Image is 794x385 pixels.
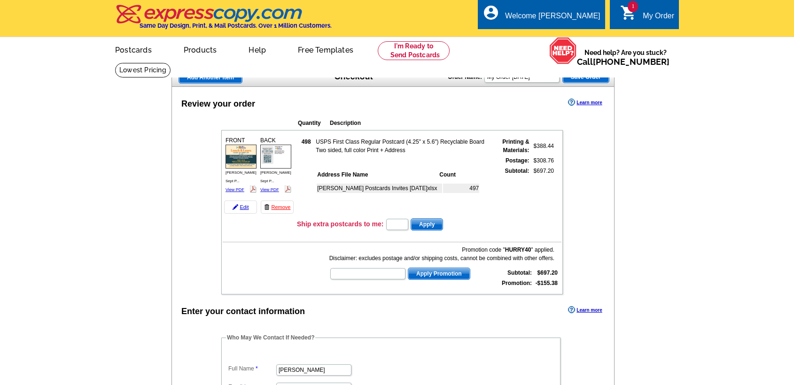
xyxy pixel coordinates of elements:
span: Add Another Item [179,72,242,83]
h3: Ship extra postcards to me: [297,220,383,228]
div: Review your order [181,98,255,110]
a: Products [169,38,232,60]
strong: Subtotal: [507,269,532,276]
img: pdf_logo.png [249,185,257,192]
td: USPS First Class Regular Postcard (4.25" x 5.6") Recyclable Board Two sided, full color Print + A... [315,137,492,155]
td: 497 [443,184,479,193]
td: $388.44 [531,137,554,155]
i: shopping_cart [620,4,637,21]
img: pencil-icon.gif [233,204,238,210]
a: 1 shopping_cart My Order [620,10,674,22]
strong: 498 [302,139,311,145]
a: View PDF [260,187,279,192]
th: Quantity [297,118,328,128]
span: Apply [411,219,443,230]
img: pdf_logo.png [284,185,291,192]
strong: $697.20 [537,269,558,276]
button: Apply [411,218,443,231]
legend: Who May We Contact If Needed? [226,333,315,342]
img: help [549,37,577,64]
button: Apply Promotion [408,268,470,280]
a: Free Templates [283,38,368,60]
strong: Promotion: [502,280,532,286]
a: Same Day Design, Print, & Mail Postcards. Over 1 Million Customers. [115,11,332,29]
img: small-thumb.jpg [260,145,291,168]
th: Description [329,118,501,128]
span: 1 [628,1,638,12]
strong: Postage: [506,157,529,164]
a: Learn more [568,99,602,106]
a: View PDF [226,187,244,192]
h4: Same Day Design, Print, & Mail Postcards. Over 1 Million Customers. [140,22,332,29]
td: [PERSON_NAME] Postcards Invites [DATE]xlsx [317,184,442,193]
div: Welcome [PERSON_NAME] [505,12,600,25]
td: $308.76 [531,156,554,165]
i: account_circle [483,4,499,21]
strong: Printing & Materials: [502,139,529,154]
th: Count [439,170,479,179]
span: Need help? Are you stuck? [577,48,674,67]
div: Enter your contact information [181,305,305,318]
span: [PERSON_NAME] Sept P... [260,170,291,183]
strong: Subtotal: [505,168,529,174]
a: Add Another Item [179,71,242,84]
img: trashcan-icon.gif [264,204,270,210]
td: $697.20 [531,166,554,215]
a: Help [234,38,281,60]
a: [PHONE_NUMBER] [593,57,669,67]
a: Edit [224,200,257,214]
span: Call [577,57,669,67]
span: [PERSON_NAME] Sept P... [226,170,257,183]
a: Learn more [568,306,602,314]
label: Full Name [228,364,275,373]
strong: -$155.38 [536,280,558,286]
div: My Order [643,12,674,25]
div: Promotion code " " applied. Disclaimer: excludes postage and/or shipping costs, cannot be combine... [329,246,554,262]
a: Remove [261,200,294,214]
iframe: LiveChat chat widget [606,167,794,385]
th: Address File Name [317,170,438,179]
div: BACK [259,135,293,195]
div: FRONT [224,135,258,195]
b: HURRY40 [505,246,531,253]
img: small-thumb.jpg [226,145,257,168]
a: Postcards [100,38,167,60]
